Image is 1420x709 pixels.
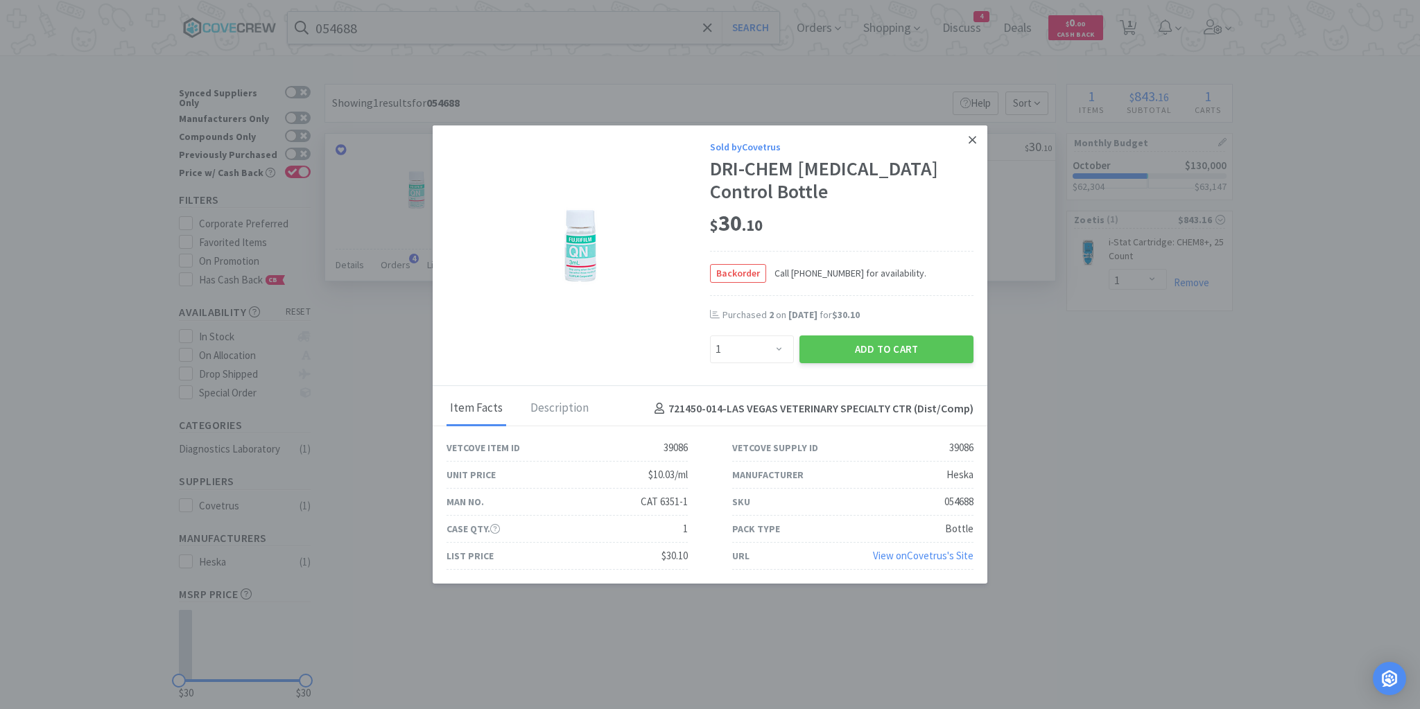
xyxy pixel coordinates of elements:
div: Pack Type [732,521,780,536]
span: $ [710,216,718,235]
span: 2 [769,308,774,321]
div: Heska [946,466,973,483]
div: CAT 6351-1 [641,493,688,510]
div: Bottle [945,520,973,537]
div: URL [732,548,750,563]
div: Open Intercom Messenger [1373,662,1406,695]
span: 30 [710,209,763,237]
div: Man No. [447,494,484,509]
div: Sold by Covetrus [710,139,973,155]
div: Description [527,392,592,426]
span: [DATE] [788,308,817,321]
a: View onCovetrus's Site [873,549,973,562]
div: $10.03/ml [648,466,688,483]
div: 39086 [949,439,973,456]
span: . 10 [742,216,763,235]
div: 39086 [664,439,688,456]
div: 1 [683,520,688,537]
div: Manufacturer [732,467,804,482]
span: $30.10 [832,308,860,321]
div: DRI-CHEM [MEDICAL_DATA] Control Bottle [710,157,973,204]
div: Unit Price [447,467,496,482]
div: Vetcove Supply ID [732,440,818,455]
div: Purchased on for [722,308,973,322]
div: List Price [447,548,494,563]
button: Add to Cart [799,335,973,363]
div: 054688 [944,493,973,510]
div: Case Qty. [447,521,500,536]
span: Call [PHONE_NUMBER] for availability. [766,265,926,281]
div: Vetcove Item ID [447,440,520,455]
div: Item Facts [447,392,506,426]
img: 5978c18c85f048e69992d2f59e49e0e6_39086.png [492,164,665,338]
div: $30.10 [661,548,688,564]
h4: 721450-014 - LAS VEGAS VETERINARY SPECIALTY CTR (Dist/Comp) [649,400,973,418]
div: SKU [732,494,750,509]
span: Backorder [711,265,765,282]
